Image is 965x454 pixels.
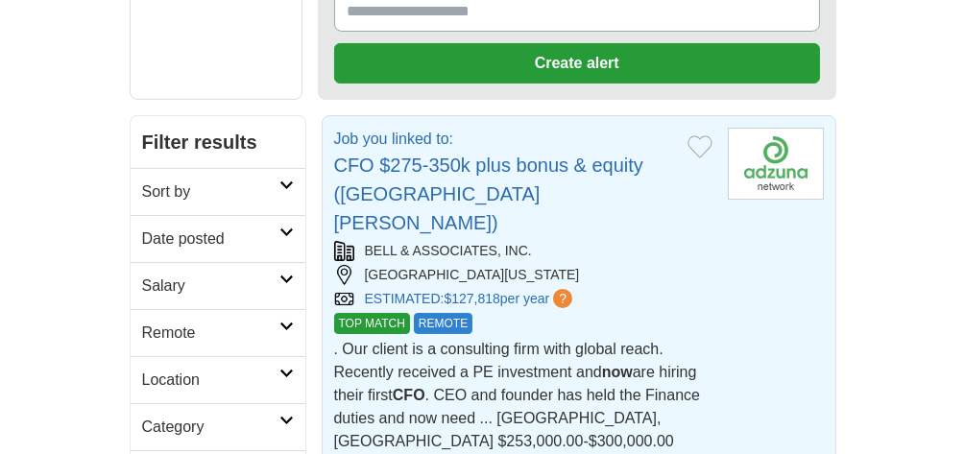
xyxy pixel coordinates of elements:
img: Company logo [728,128,824,200]
div: BELL & ASSOCIATES, INC. [334,241,712,261]
h2: Remote [142,322,279,345]
h2: Location [142,369,279,392]
h2: Salary [142,275,279,298]
h2: Date posted [142,227,279,251]
h2: Sort by [142,180,279,203]
span: TOP MATCH [334,313,410,334]
p: Job you linked to: [334,128,672,151]
a: Category [131,403,305,450]
strong: now [602,364,633,380]
span: $127,818 [444,291,499,306]
span: ? [553,289,572,308]
a: ESTIMATED:$127,818per year? [365,289,577,309]
h2: Filter results [131,116,305,168]
span: REMOTE [414,313,472,334]
a: Location [131,356,305,403]
a: Salary [131,262,305,309]
button: Add to favorite jobs [688,135,712,158]
a: Sort by [131,168,305,215]
button: Create alert [334,43,820,84]
h2: Category [142,416,279,439]
a: CFO $275-350k plus bonus & equity ([GEOGRAPHIC_DATA][PERSON_NAME]) [334,155,643,233]
a: Date posted [131,215,305,262]
strong: CFO [393,387,425,403]
div: [GEOGRAPHIC_DATA][US_STATE] [334,265,712,285]
a: Remote [131,309,305,356]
